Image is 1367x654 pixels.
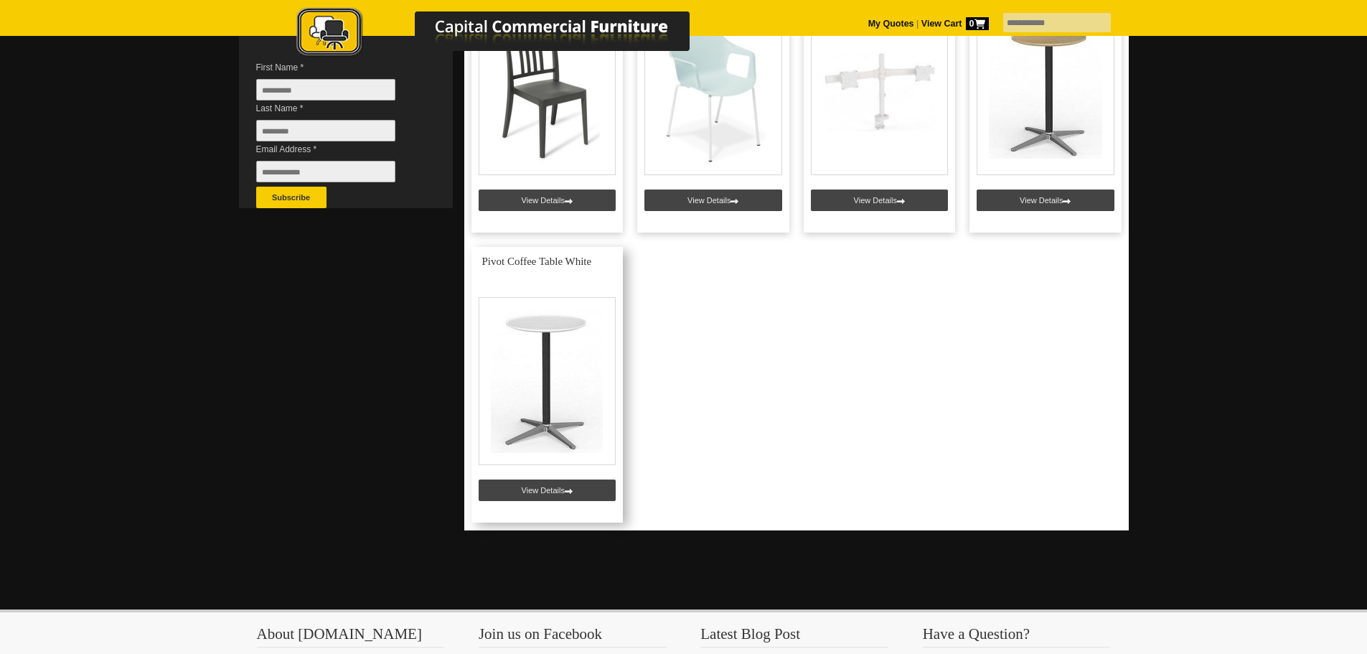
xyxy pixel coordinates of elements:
span: First Name * [256,60,417,75]
input: First Name * [256,79,395,101]
strong: View Cart [921,19,989,29]
h3: About [DOMAIN_NAME] [257,627,445,648]
a: Capital Commercial Furniture Logo [257,7,759,64]
img: Capital Commercial Furniture Logo [257,7,759,60]
a: View Cart0 [919,19,988,29]
span: Last Name * [256,101,417,116]
a: My Quotes [868,19,914,29]
span: Email Address * [256,142,417,157]
h3: Latest Blog Post [700,627,888,648]
h3: Join us on Facebook [479,627,667,648]
h3: Have a Question? [923,627,1111,648]
span: 0 [966,17,989,30]
button: Subscribe [256,187,327,208]
input: Last Name * [256,120,395,141]
input: Email Address * [256,161,395,182]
